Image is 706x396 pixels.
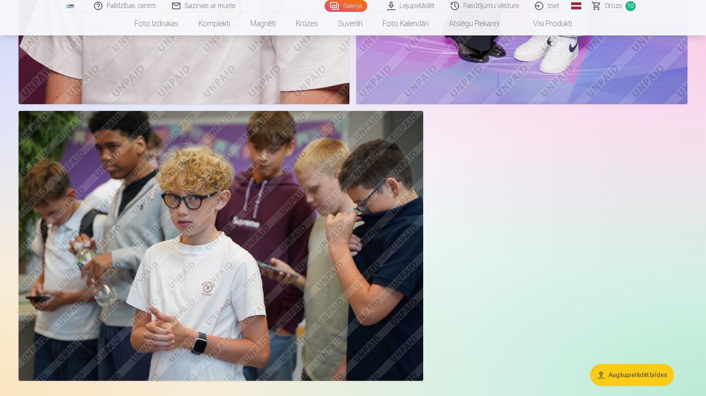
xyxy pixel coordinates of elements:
button: Augšupielādēt bildes [590,364,674,386]
a: Magnēti [240,12,286,35]
a: Atslēgu piekariņi [439,12,510,35]
img: /fa1 [66,3,75,8]
a: Krūzes [286,12,328,35]
a: Foto kalendāri [373,12,439,35]
span: 10 [625,1,636,11]
a: Suvenīri [328,12,373,35]
a: Komplekti [188,12,240,35]
span: Grozs [605,1,622,11]
a: Foto izdrukas [124,12,188,35]
a: Visi produkti [510,12,582,35]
